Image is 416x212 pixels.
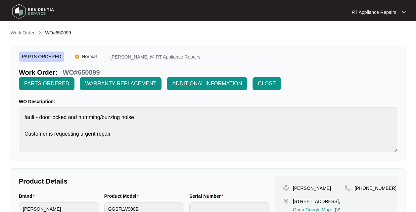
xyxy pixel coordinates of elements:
[79,52,99,62] span: Normal
[85,80,156,88] span: WARRANTY REPLACEMENT
[80,77,162,90] button: WARRANTY REPLACEMENT
[253,77,281,90] button: CLOSE
[172,80,242,88] span: ADDITIONAL INFORMATION
[19,177,269,186] p: Product Details
[189,193,226,199] label: Serial Number
[37,30,42,35] img: chevron-right
[258,80,276,88] span: CLOSE
[283,198,289,204] img: map-pin
[45,30,71,35] span: WO#650099
[19,68,57,77] p: Work Order:
[283,185,289,191] img: user-pin
[19,52,64,62] span: PARTS ORDERED
[402,11,406,14] img: dropdown arrow
[104,193,142,199] label: Product Model
[9,29,36,37] a: Work Order
[351,9,396,16] p: RT Appliance Repairs
[11,29,34,36] p: Work Order
[110,55,200,62] p: [PERSON_NAME] @ RT Appliance Repairs
[167,77,247,90] button: ADDITIONAL INFORMATION
[19,77,74,90] button: PARTS ORDERED
[75,55,79,59] img: Vercel Logo
[63,68,100,77] p: WO#650099
[19,98,397,105] p: WO Description:
[355,185,396,191] p: [PHONE_NUMBER]
[24,80,69,88] span: PARTS ORDERED
[293,198,341,205] p: [STREET_ADDRESS],
[19,107,397,152] textarea: fault - door locked and humming/buzzing noise Customer is requesting urgent repair.
[10,2,56,21] img: residentia service logo
[293,185,331,191] p: [PERSON_NAME]
[345,185,351,191] img: map-pin
[19,193,37,199] label: Brand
